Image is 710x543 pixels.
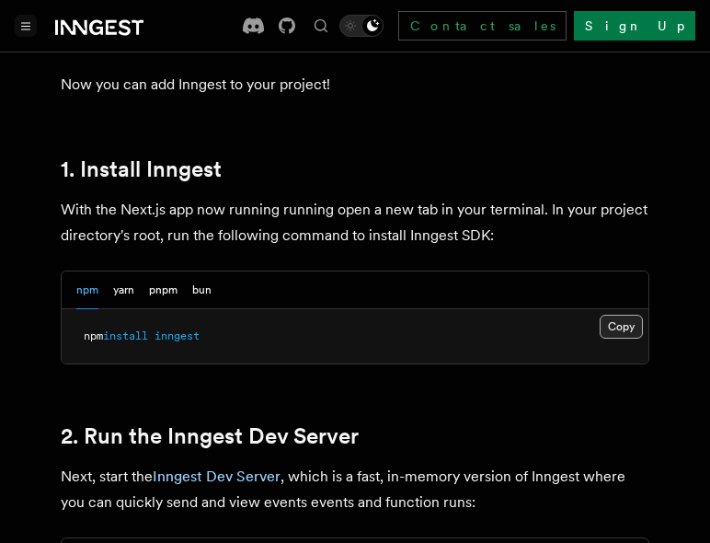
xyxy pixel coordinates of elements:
[310,15,332,37] button: Find something...
[76,271,98,309] button: npm
[192,271,212,309] button: bun
[149,271,177,309] button: pnpm
[339,15,384,37] button: Toggle dark mode
[574,11,695,40] a: Sign Up
[61,156,222,182] a: 1. Install Inngest
[61,72,649,98] p: Now you can add Inngest to your project!
[600,315,643,339] button: Copy
[103,329,148,342] span: install
[153,468,281,485] a: Inngest Dev Server
[113,271,134,309] button: yarn
[155,329,200,342] span: inngest
[84,329,103,342] span: npm
[61,423,359,449] a: 2. Run the Inngest Dev Server
[398,11,567,40] a: Contact sales
[15,15,37,37] button: Toggle navigation
[61,197,649,248] p: With the Next.js app now running running open a new tab in your terminal. In your project directo...
[61,464,649,515] p: Next, start the , which is a fast, in-memory version of Inngest where you can quickly send and vi...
